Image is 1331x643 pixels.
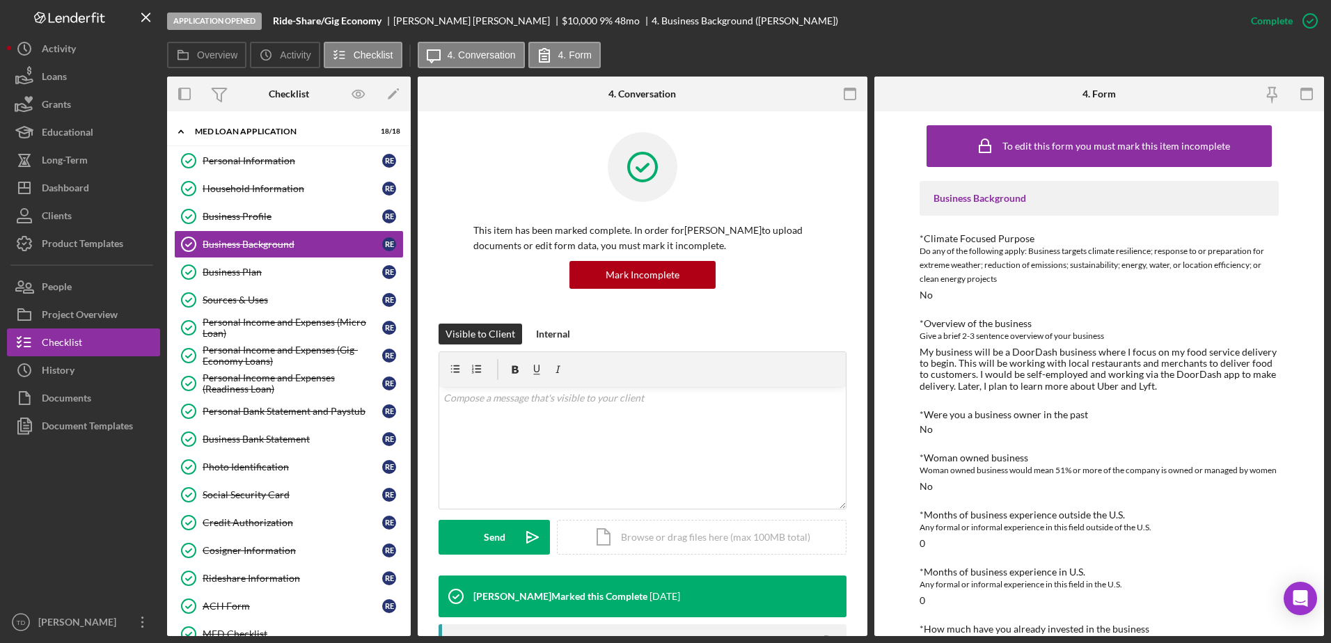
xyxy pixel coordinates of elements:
[7,412,160,440] a: Document Templates
[920,538,925,549] div: 0
[599,15,613,26] div: 9 %
[920,409,1279,420] div: *Were you a business owner in the past
[174,509,404,537] a: Credit AuthorizationRE
[418,42,525,68] button: 4. Conversation
[174,258,404,286] a: Business PlanRE
[203,628,403,640] div: MED Checklist
[7,384,160,412] a: Documents
[167,13,262,30] div: Application Opened
[920,578,1279,592] div: Any formal or informal experience in this field in the U.S.
[174,537,404,564] a: Cosigner InformationRE
[7,118,160,146] button: Educational
[606,261,679,289] div: Mark Incomplete
[203,489,382,500] div: Social Security Card
[382,516,396,530] div: R E
[174,342,404,370] a: Personal Income and Expenses (Gig-Economy Loans)RE
[273,15,381,26] b: Ride-Share/Gig Economy
[203,294,382,305] div: Sources & Uses
[920,329,1279,343] div: Give a brief 2-3 sentence overview of your business
[174,203,404,230] a: Business ProfileRE
[250,42,320,68] button: Activity
[382,599,396,613] div: R E
[203,545,382,556] div: Cosigner Information
[7,356,160,384] button: History
[42,202,72,233] div: Clients
[7,328,160,356] button: Checklist
[615,15,640,26] div: 48 mo
[448,49,516,61] label: 4. Conversation
[382,209,396,223] div: R E
[382,293,396,307] div: R E
[439,520,550,555] button: Send
[203,601,382,612] div: ACH Form
[7,301,160,328] a: Project Overview
[649,591,680,602] time: 2025-09-20 11:58
[203,239,382,250] div: Business Background
[174,592,404,620] a: ACH FormRE
[174,175,404,203] a: Household InformationRE
[174,397,404,425] a: Personal Bank Statement and PaystubRE
[42,90,71,122] div: Grants
[174,481,404,509] a: Social Security CardRE
[536,324,570,344] div: Internal
[167,42,246,68] button: Overview
[42,118,93,150] div: Educational
[569,261,716,289] button: Mark Incomplete
[7,202,160,230] button: Clients
[42,356,74,388] div: History
[7,273,160,301] a: People
[203,372,382,395] div: Personal Income and Expenses (Readiness Loan)
[393,15,562,26] div: [PERSON_NAME] [PERSON_NAME]
[382,488,396,502] div: R E
[203,461,382,473] div: Photo Identification
[324,42,402,68] button: Checklist
[529,324,577,344] button: Internal
[484,520,505,555] div: Send
[269,88,309,100] div: Checklist
[7,174,160,202] button: Dashboard
[920,244,1279,286] div: Do any of the following apply: Business targets climate resilience; response to or preparation fo...
[174,370,404,397] a: Personal Income and Expenses (Readiness Loan)RE
[382,543,396,557] div: R E
[920,509,1279,521] div: *Months of business experience outside the U.S.
[354,49,393,61] label: Checklist
[439,324,522,344] button: Visible to Client
[174,453,404,481] a: Photo IdentificationRE
[558,49,592,61] label: 4. Form
[473,223,812,254] p: This item has been marked complete. In order for [PERSON_NAME] to upload documents or edit form d...
[203,183,382,194] div: Household Information
[42,146,88,177] div: Long-Term
[608,88,676,100] div: 4. Conversation
[197,49,237,61] label: Overview
[203,267,382,278] div: Business Plan
[42,328,82,360] div: Checklist
[920,289,933,301] div: No
[446,324,515,344] div: Visible to Client
[920,463,1279,477] div: Woman owned business would mean 51% or more of the company is owned or managed by women
[42,412,133,443] div: Document Templates
[203,517,382,528] div: Credit Authorization
[174,230,404,258] a: Business BackgroundRE
[1251,7,1293,35] div: Complete
[203,434,382,445] div: Business Bank Statement
[42,230,123,261] div: Product Templates
[203,317,382,339] div: Personal Income and Expenses (Micro Loan)
[7,230,160,257] button: Product Templates
[174,147,404,175] a: Personal InformationRE
[920,424,933,435] div: No
[375,127,400,136] div: 18 / 18
[7,90,160,118] button: Grants
[382,460,396,474] div: R E
[7,35,160,63] a: Activity
[203,344,382,367] div: Personal Income and Expenses (Gig-Economy Loans)
[35,608,125,640] div: [PERSON_NAME]
[1082,88,1116,100] div: 4. Form
[203,155,382,166] div: Personal Information
[1237,7,1324,35] button: Complete
[934,193,1266,204] div: Business Background
[203,211,382,222] div: Business Profile
[7,608,160,636] button: TD[PERSON_NAME]
[920,481,933,492] div: No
